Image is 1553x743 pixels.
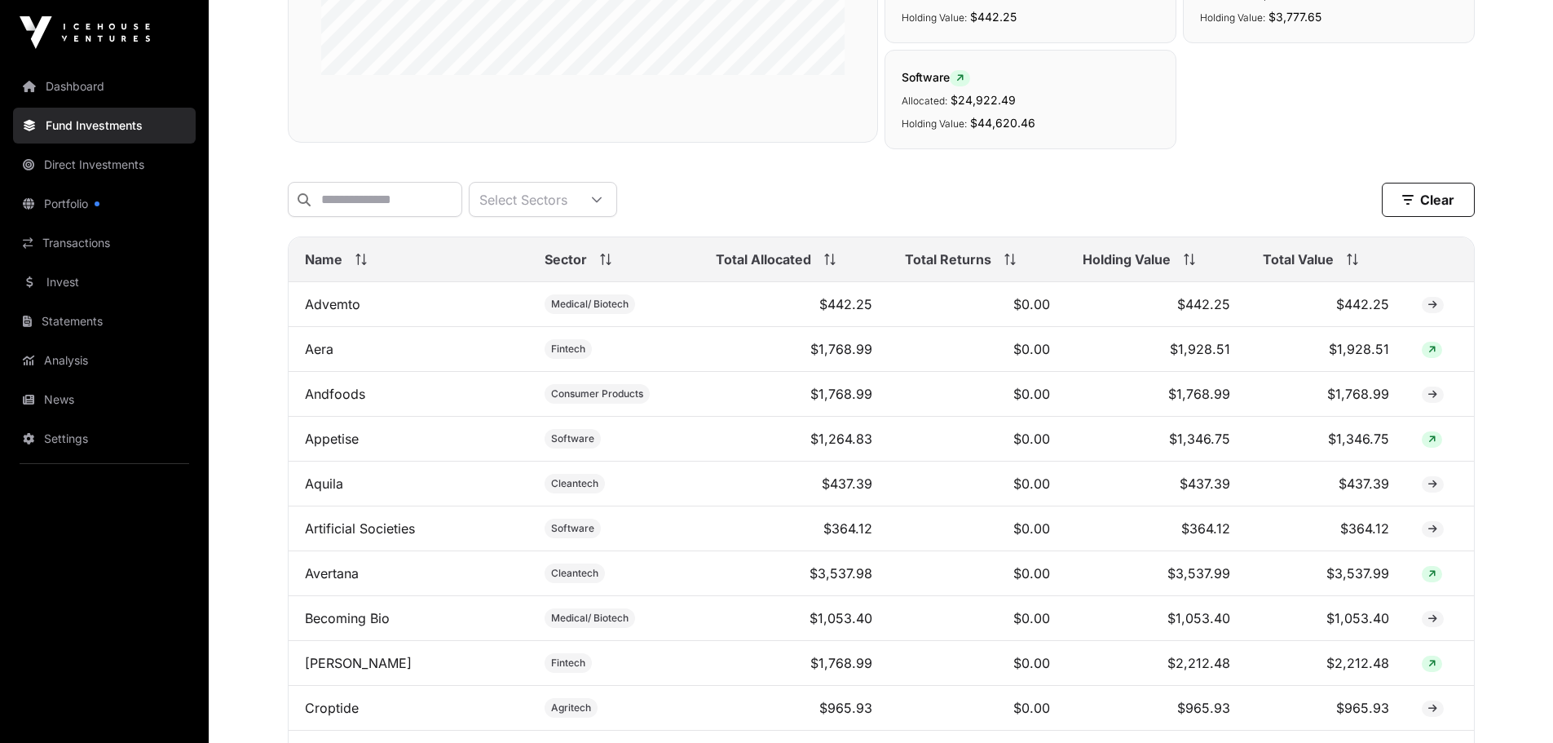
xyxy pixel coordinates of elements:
[889,417,1067,462] td: $0.00
[699,641,889,686] td: $1,768.99
[1066,596,1246,641] td: $1,053.40
[889,686,1067,731] td: $0.00
[551,522,594,535] span: Software
[305,520,415,537] a: Artificial Societies
[889,462,1067,506] td: $0.00
[13,343,196,378] a: Analysis
[699,506,889,551] td: $364.12
[305,431,359,447] a: Appetise
[716,250,811,269] span: Total Allocated
[20,16,150,49] img: Icehouse Ventures Logo
[13,421,196,457] a: Settings
[1246,417,1405,462] td: $1,346.75
[305,386,365,402] a: Andfoods
[13,382,196,418] a: News
[305,655,412,671] a: [PERSON_NAME]
[889,327,1067,372] td: $0.00
[551,701,591,714] span: Agritech
[13,186,196,222] a: Portfolio
[13,69,196,104] a: Dashboard
[889,551,1067,596] td: $0.00
[551,612,629,625] span: Medical/ Biotech
[1268,10,1321,24] span: $3,777.65
[1066,417,1246,462] td: $1,346.75
[699,417,889,462] td: $1,264.83
[551,298,629,311] span: Medical/ Biotech
[13,108,196,144] a: Fund Investments
[1066,282,1246,327] td: $442.25
[551,432,594,445] span: Software
[13,147,196,183] a: Direct Investments
[699,551,889,596] td: $3,537.98
[902,70,970,84] span: Software
[699,596,889,641] td: $1,053.40
[1246,641,1405,686] td: $2,212.48
[13,303,196,339] a: Statements
[889,641,1067,686] td: $0.00
[902,11,967,24] span: Holding Value:
[1246,462,1405,506] td: $437.39
[699,372,889,417] td: $1,768.99
[1246,506,1405,551] td: $364.12
[699,686,889,731] td: $965.93
[902,95,947,107] span: Allocated:
[305,610,390,626] a: Becoming Bio
[970,10,1017,24] span: $442.25
[1066,686,1246,731] td: $965.93
[551,657,585,670] span: Fintech
[305,475,343,492] a: Aquila
[889,372,1067,417] td: $0.00
[1382,183,1475,217] button: Clear
[889,596,1067,641] td: $0.00
[305,341,333,357] a: Aera
[699,327,889,372] td: $1,768.99
[1066,327,1246,372] td: $1,928.51
[551,343,585,356] span: Fintech
[470,183,577,216] div: Select Sectors
[889,506,1067,551] td: $0.00
[1246,686,1405,731] td: $965.93
[551,387,643,400] span: Consumer Products
[305,296,360,312] a: Advemto
[1066,506,1246,551] td: $364.12
[902,117,967,130] span: Holding Value:
[1066,372,1246,417] td: $1,768.99
[305,250,342,269] span: Name
[1246,327,1405,372] td: $1,928.51
[699,462,889,506] td: $437.39
[1246,551,1405,596] td: $3,537.99
[951,93,1016,107] span: $24,922.49
[1066,462,1246,506] td: $437.39
[1083,250,1171,269] span: Holding Value
[1066,641,1246,686] td: $2,212.48
[545,250,587,269] span: Sector
[305,700,359,716] a: Croptide
[551,567,598,580] span: Cleantech
[905,250,991,269] span: Total Returns
[1066,551,1246,596] td: $3,537.99
[970,116,1035,130] span: $44,620.46
[551,477,598,490] span: Cleantech
[699,282,889,327] td: $442.25
[1246,596,1405,641] td: $1,053.40
[1246,372,1405,417] td: $1,768.99
[889,282,1067,327] td: $0.00
[1263,250,1334,269] span: Total Value
[305,565,359,582] a: Avertana
[13,225,196,261] a: Transactions
[1200,11,1265,24] span: Holding Value:
[1246,282,1405,327] td: $442.25
[1471,665,1553,743] iframe: Chat Widget
[13,264,196,300] a: Invest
